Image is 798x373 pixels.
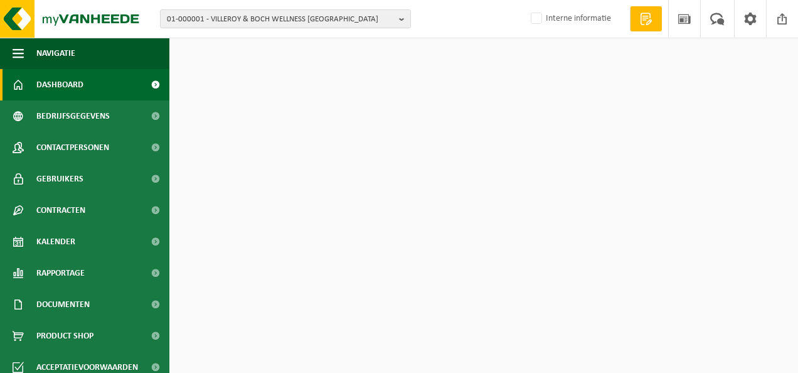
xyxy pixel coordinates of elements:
span: Documenten [36,289,90,320]
span: Product Shop [36,320,93,352]
span: Gebruikers [36,163,83,195]
span: Rapportage [36,257,85,289]
span: Bedrijfsgegevens [36,100,110,132]
span: 01-000001 - VILLEROY & BOCH WELLNESS [GEOGRAPHIC_DATA] [167,10,394,29]
span: Contactpersonen [36,132,109,163]
label: Interne informatie [528,9,611,28]
button: 01-000001 - VILLEROY & BOCH WELLNESS [GEOGRAPHIC_DATA] [160,9,411,28]
span: Contracten [36,195,85,226]
span: Dashboard [36,69,83,100]
span: Navigatie [36,38,75,69]
span: Kalender [36,226,75,257]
